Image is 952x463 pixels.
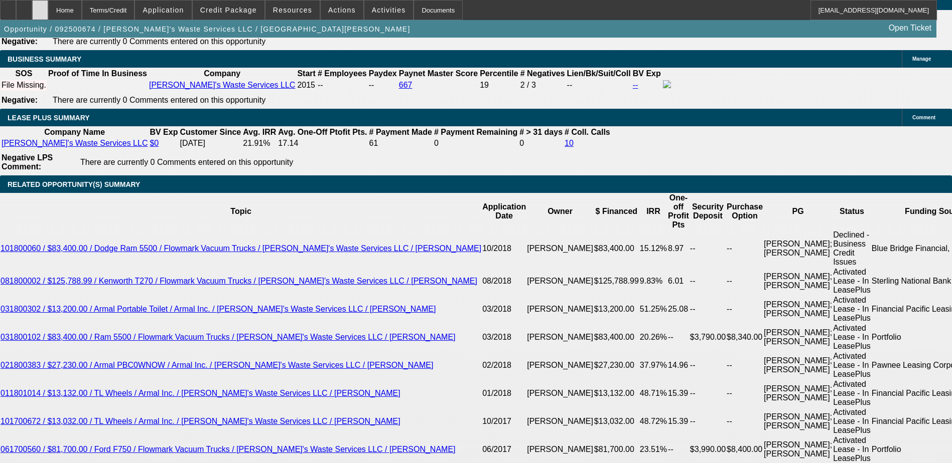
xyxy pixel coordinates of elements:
td: [DATE] [179,138,241,148]
a: $0 [150,139,159,147]
td: 51.25% [639,295,667,323]
a: 061700560 / $81,700.00 / Ford F750 / Flowmark Vacuum Trucks / [PERSON_NAME]'s Waste Services LLC ... [1,445,456,453]
span: Actions [328,6,356,14]
td: 20.26% [639,323,667,351]
td: -- [690,407,726,435]
td: 0 [519,138,563,148]
b: Lien/Bk/Suit/Coll [567,69,631,78]
td: $125,788.99 [594,267,639,295]
td: 15.12% [639,230,667,267]
a: 031800102 / $83,400.00 / Ram 5500 / Flowmark Vacuum Trucks / [PERSON_NAME]'s Waste Services LLC /... [1,333,456,341]
th: PG [763,193,833,230]
span: Comment [912,115,935,120]
b: Negative: [2,96,38,104]
a: [PERSON_NAME]'s Waste Services LLC [149,81,295,89]
td: [PERSON_NAME] [526,323,594,351]
span: There are currently 0 Comments entered on this opportunity [80,158,293,166]
b: Negative LPS Comment: [2,153,53,171]
td: 03/2018 [482,323,526,351]
td: $8,340.00 [726,323,763,351]
b: BV Exp [150,128,178,136]
td: $83,400.00 [594,323,639,351]
b: Avg. IRR [243,128,276,136]
td: -- [690,351,726,379]
a: 101700672 / $13,032.00 / TL Wheels / Armal Inc. / [PERSON_NAME]'s Waste Services LLC / [PERSON_NAME] [1,417,400,425]
td: -- [567,80,631,91]
td: [PERSON_NAME]; [PERSON_NAME] [763,295,833,323]
td: 17.14 [278,138,367,148]
th: Status [833,193,871,230]
a: 10 [565,139,574,147]
span: Resources [273,6,312,14]
div: 2 / 3 [520,81,565,90]
span: Credit Package [200,6,257,14]
td: 15.39 [667,407,690,435]
div: 19 [480,81,518,90]
b: # Coll. Calls [565,128,610,136]
td: -- [726,267,763,295]
a: [PERSON_NAME]'s Waste Services LLC [2,139,148,147]
td: -- [690,267,726,295]
b: # Payment Remaining [434,128,517,136]
td: -- [667,323,690,351]
td: -- [726,351,763,379]
td: Activated Lease - In LeasePlus [833,379,871,407]
td: [PERSON_NAME]; [PERSON_NAME] [763,267,833,295]
button: Resources [265,1,320,20]
td: [PERSON_NAME] [526,351,594,379]
span: There are currently 0 Comments entered on this opportunity [53,37,265,46]
td: -- [726,379,763,407]
th: Purchase Option [726,193,763,230]
b: Paydex [369,69,397,78]
td: $3,790.00 [690,323,726,351]
span: BUSINESS SUMMARY [8,55,81,63]
td: Activated Lease - In LeasePlus [833,351,871,379]
td: $13,132.00 [594,379,639,407]
td: [PERSON_NAME] [526,267,594,295]
td: 03/2018 [482,295,526,323]
b: # Negatives [520,69,565,78]
td: -- [726,230,763,267]
span: Activities [372,6,406,14]
td: 01/2018 [482,379,526,407]
button: Application [135,1,191,20]
b: Customer Since [180,128,241,136]
td: [PERSON_NAME] [526,230,594,267]
b: Paynet Master Score [399,69,478,78]
td: 48.72% [639,407,667,435]
a: 011801014 / $13,132.00 / TL Wheels / Armal Inc. / [PERSON_NAME]'s Waste Services LLC / [PERSON_NAME] [1,389,400,397]
button: Activities [364,1,414,20]
th: SOS [1,69,47,79]
span: -- [318,81,323,89]
td: $13,032.00 [594,407,639,435]
td: $83,400.00 [594,230,639,267]
td: [PERSON_NAME]; [PERSON_NAME] [763,230,833,267]
td: 10/2018 [482,230,526,267]
td: $13,200.00 [594,295,639,323]
button: Credit Package [193,1,264,20]
td: 21.91% [242,138,277,148]
td: 10/2017 [482,407,526,435]
td: -- [690,379,726,407]
b: # Employees [318,69,367,78]
div: File Missing. [2,81,46,90]
b: # > 31 days [519,128,563,136]
b: # Payment Made [369,128,432,136]
td: [PERSON_NAME] [526,407,594,435]
td: Activated Lease - In LeasePlus [833,407,871,435]
a: 021800383 / $27,230.00 / Armal PBC0WNOW / Armal Inc. / [PERSON_NAME]'s Waste Services LLC / [PERS... [1,361,433,369]
td: Activated Lease - In LeasePlus [833,323,871,351]
a: Open Ticket [885,20,935,37]
b: Percentile [480,69,518,78]
b: BV Exp [633,69,661,78]
td: [PERSON_NAME]; [PERSON_NAME] [763,351,833,379]
td: 61 [369,138,433,148]
td: -- [690,295,726,323]
td: 14.96 [667,351,690,379]
td: 9.83% [639,267,667,295]
td: 0 [434,138,518,148]
td: 15.39 [667,379,690,407]
td: Activated Lease - In LeasePlus [833,295,871,323]
span: There are currently 0 Comments entered on this opportunity [53,96,265,104]
a: 101800060 / $83,400.00 / Dodge Ram 5500 / Flowmark Vacuum Trucks / [PERSON_NAME]'s Waste Services... [1,244,481,253]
